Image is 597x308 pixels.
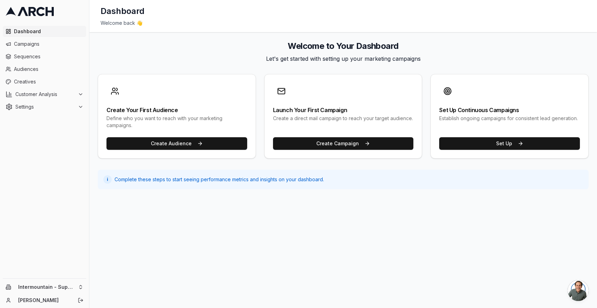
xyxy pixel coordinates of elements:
span: Dashboard [14,28,83,35]
span: Intermountain - Superior Water & Air [18,284,75,290]
a: Creatives [3,76,86,87]
span: Complete these steps to start seeing performance metrics and insights on your dashboard. [115,176,324,183]
div: Create a direct mail campaign to reach your target audience. [273,115,414,122]
span: Sequences [14,53,83,60]
span: Creatives [14,78,83,85]
span: Audiences [14,66,83,73]
button: Intermountain - Superior Water & Air [3,281,86,293]
button: Set Up [439,137,580,150]
h1: Dashboard [101,6,145,17]
a: Audiences [3,64,86,75]
div: Open chat [568,280,589,301]
span: Settings [15,103,75,110]
button: Settings [3,101,86,112]
button: Create Campaign [273,137,414,150]
p: Let's get started with setting up your marketing campaigns [98,54,589,63]
div: Launch Your First Campaign [273,107,414,113]
div: Establish ongoing campaigns for consistent lead generation. [439,115,580,122]
button: Create Audience [106,137,247,150]
button: Log out [76,295,86,305]
span: Customer Analysis [15,91,75,98]
div: Define who you want to reach with your marketing campaigns. [106,115,247,129]
a: [PERSON_NAME] [18,297,70,304]
a: Sequences [3,51,86,62]
a: Campaigns [3,38,86,50]
div: Create Your First Audience [106,107,247,113]
h2: Welcome to Your Dashboard [98,41,589,52]
div: Welcome back 👋 [101,20,586,27]
a: Dashboard [3,26,86,37]
span: i [107,177,108,182]
button: Customer Analysis [3,89,86,100]
div: Set Up Continuous Campaigns [439,107,580,113]
span: Campaigns [14,41,83,47]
